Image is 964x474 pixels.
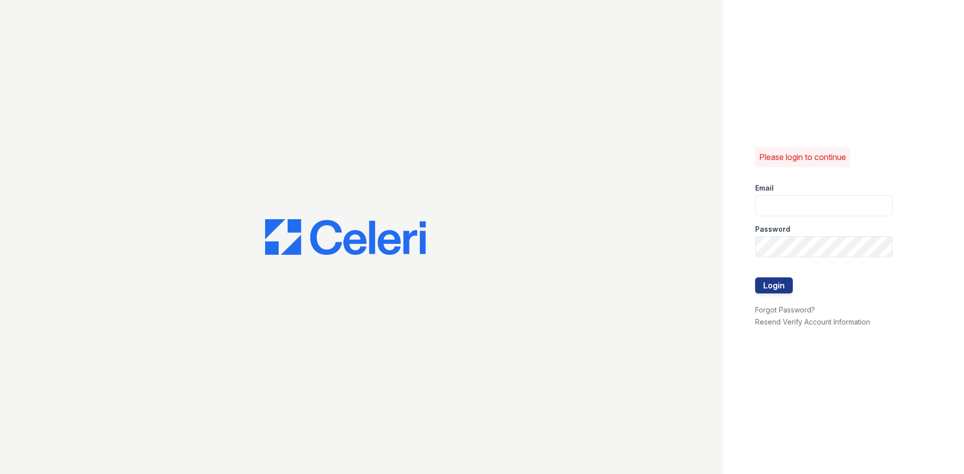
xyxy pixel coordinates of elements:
label: Password [755,224,790,234]
p: Please login to continue [759,151,846,163]
label: Email [755,183,774,193]
button: Login [755,277,793,293]
a: Forgot Password? [755,305,815,314]
a: Resend Verify Account Information [755,318,870,326]
img: CE_Logo_Blue-a8612792a0a2168367f1c8372b55b34899dd931a85d93a1a3d3e32e68fde9ad4.png [265,219,426,255]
